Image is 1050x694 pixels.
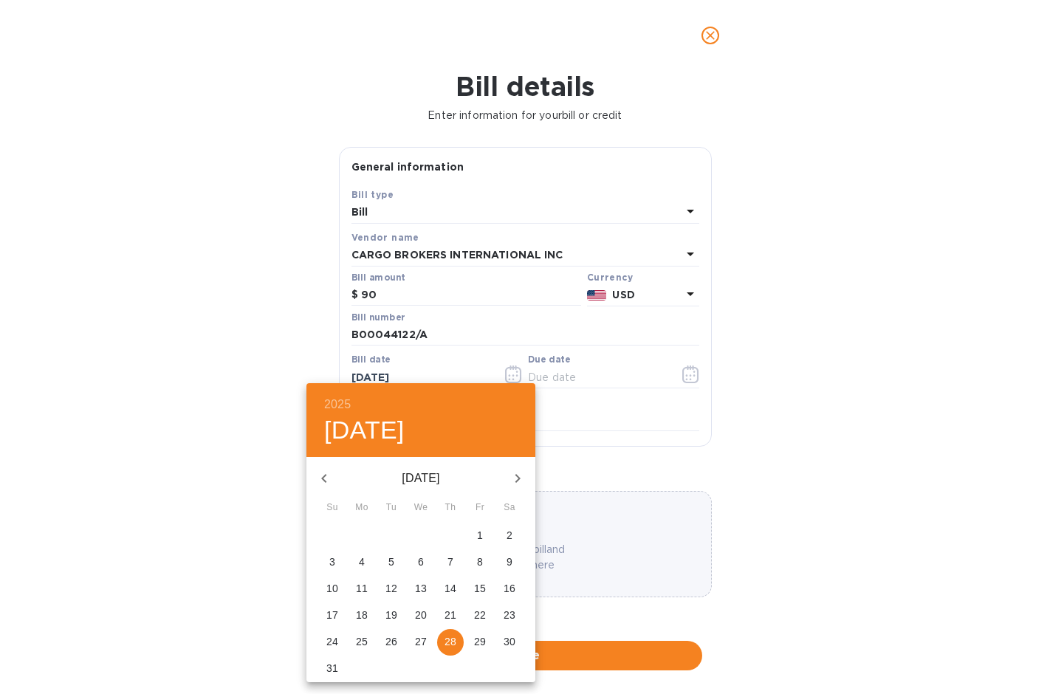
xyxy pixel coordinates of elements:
button: 24 [319,629,346,656]
button: 26 [378,629,405,656]
p: 22 [474,608,486,622]
button: 27 [408,629,434,656]
p: 13 [415,581,427,596]
p: 12 [385,581,397,596]
p: 27 [415,634,427,649]
button: 2025 [324,394,351,415]
button: 1 [467,523,493,549]
p: 19 [385,608,397,622]
button: 8 [467,549,493,576]
button: 7 [437,549,464,576]
button: 4 [349,549,375,576]
p: 4 [359,554,365,569]
p: 16 [504,581,515,596]
p: 10 [326,581,338,596]
button: 19 [378,602,405,629]
button: 2 [496,523,523,549]
button: 11 [349,576,375,602]
p: 15 [474,581,486,596]
p: 14 [445,581,456,596]
p: 18 [356,608,368,622]
button: 13 [408,576,434,602]
p: 20 [415,608,427,622]
button: 14 [437,576,464,602]
p: 5 [388,554,394,569]
button: 15 [467,576,493,602]
button: 9 [496,549,523,576]
p: 1 [477,528,483,543]
button: 21 [437,602,464,629]
p: 3 [329,554,335,569]
span: Su [319,501,346,515]
button: 5 [378,549,405,576]
span: Fr [467,501,493,515]
p: 17 [326,608,338,622]
p: 21 [445,608,456,622]
button: 31 [319,656,346,682]
button: 20 [408,602,434,629]
p: 23 [504,608,515,622]
p: 11 [356,581,368,596]
p: 29 [474,634,486,649]
button: 29 [467,629,493,656]
p: 8 [477,554,483,569]
p: 26 [385,634,397,649]
button: 16 [496,576,523,602]
p: 9 [507,554,512,569]
p: 28 [445,634,456,649]
button: 25 [349,629,375,656]
span: Sa [496,501,523,515]
button: 12 [378,576,405,602]
p: 7 [447,554,453,569]
p: 30 [504,634,515,649]
button: [DATE] [324,415,405,446]
button: 30 [496,629,523,656]
p: 24 [326,634,338,649]
span: Th [437,501,464,515]
p: 2 [507,528,512,543]
p: 31 [326,661,338,676]
span: We [408,501,434,515]
button: 3 [319,549,346,576]
button: 17 [319,602,346,629]
button: 22 [467,602,493,629]
button: 10 [319,576,346,602]
p: 25 [356,634,368,649]
span: Tu [378,501,405,515]
button: 23 [496,602,523,629]
p: [DATE] [342,470,500,487]
button: 28 [437,629,464,656]
button: 6 [408,549,434,576]
p: 6 [418,554,424,569]
span: Mo [349,501,375,515]
button: 18 [349,602,375,629]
